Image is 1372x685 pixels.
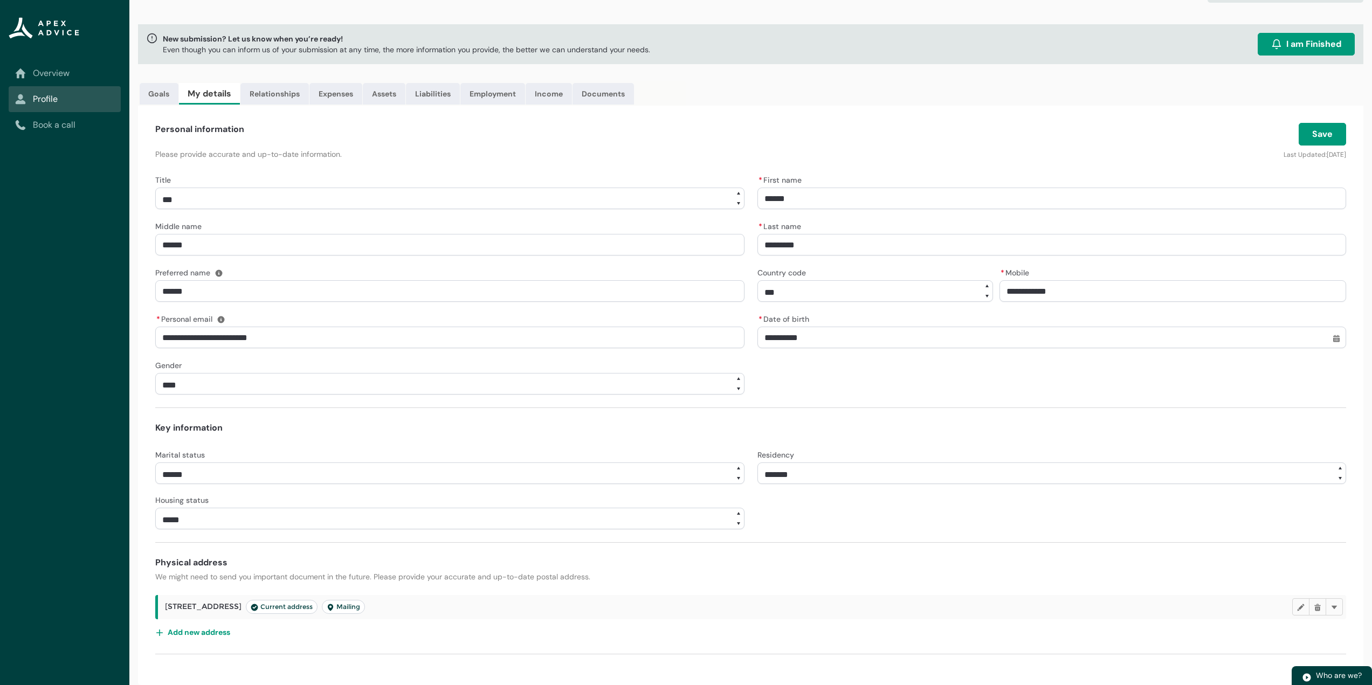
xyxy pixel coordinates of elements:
span: Marital status [155,450,205,460]
a: Documents [573,83,634,105]
a: Expenses [309,83,362,105]
span: Current address [251,603,313,611]
lightning-formatted-text: Last Updated: [1284,150,1327,159]
img: Apex Advice Group [9,17,79,39]
p: We might need to send you important document in the future. Please provide your accurate and up-t... [155,571,1346,582]
h4: Key information [155,421,1346,434]
nav: Sub page [9,60,121,138]
a: Income [526,83,572,105]
a: Goals [140,83,178,105]
label: Last name [757,219,805,232]
span: I am Finished [1286,38,1341,51]
img: alarm.svg [1271,39,1282,50]
h4: Physical address [155,556,1346,569]
span: Country code [757,268,806,278]
a: Profile [15,93,114,106]
label: First name [757,172,806,185]
span: Mailing [327,603,360,611]
a: Assets [363,83,405,105]
abbr: required [156,314,160,324]
a: Overview [15,67,114,80]
label: Personal email [155,312,217,324]
a: Employment [460,83,525,105]
abbr: required [759,175,762,185]
span: Residency [757,450,794,460]
button: Delete [1309,598,1326,615]
button: Save [1299,123,1346,146]
span: Housing status [155,495,209,505]
abbr: required [759,222,762,231]
lightning-formatted-date-time: [DATE] [1327,150,1346,159]
a: Liabilities [406,83,460,105]
p: Please provide accurate and up-to-date information. [155,149,945,160]
label: Date of birth [757,312,813,324]
button: Add new address [155,624,231,641]
span: [STREET_ADDRESS] [165,600,365,614]
abbr: required [1001,268,1004,278]
span: Gender [155,361,182,370]
label: Preferred name [155,265,215,278]
p: Even though you can inform us of your submission at any time, the more information you provide, t... [163,44,650,55]
h4: Personal information [155,123,244,136]
a: Book a call [15,119,114,132]
abbr: required [759,314,762,324]
lightning-badge: Current address [246,600,318,614]
button: Edit [1292,598,1309,615]
a: My details [179,83,240,105]
a: Relationships [240,83,309,105]
img: play.svg [1302,673,1312,682]
button: I am Finished [1258,33,1355,56]
button: More [1326,598,1343,615]
span: Who are we? [1316,670,1362,680]
label: Mobile [999,265,1033,278]
span: New submission? Let us know when you’re ready! [163,33,650,44]
span: Title [155,175,171,185]
label: Middle name [155,219,206,232]
lightning-badge: Address Type [322,600,365,614]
